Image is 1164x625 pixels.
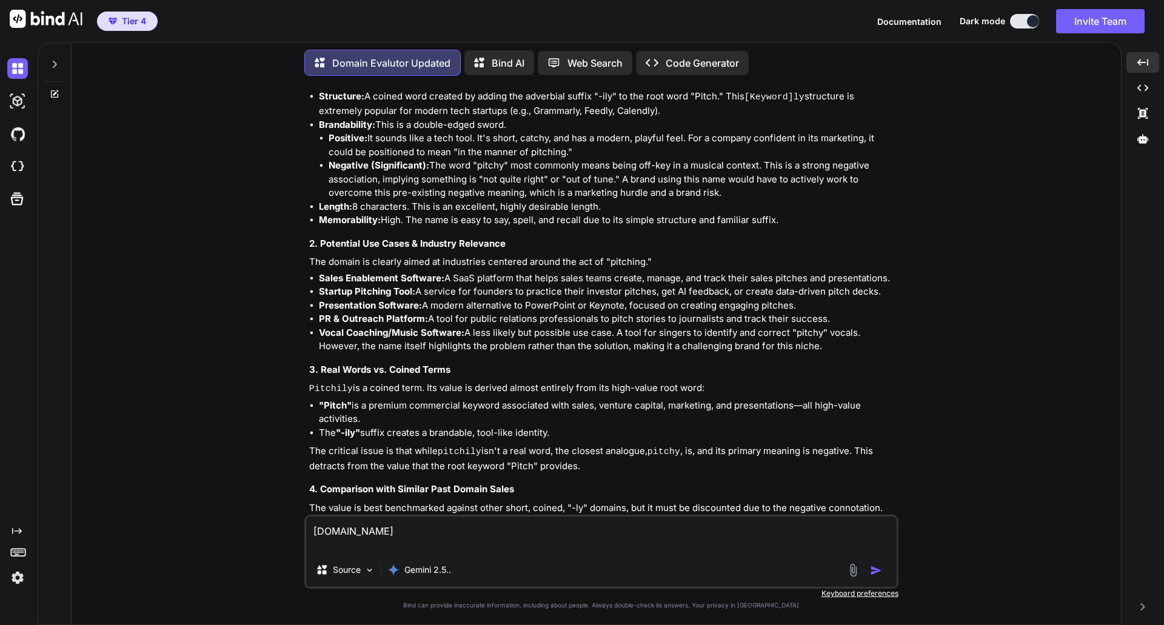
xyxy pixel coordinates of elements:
[329,159,429,171] strong: Negative (Significant):
[319,90,364,102] strong: Structure:
[319,399,896,426] li: is a premium commercial keyword associated with sales, venture capital, marketing, and presentati...
[10,10,82,28] img: Bind AI
[319,286,415,297] strong: Startup Pitching Tool:
[309,384,353,394] code: Pitchily
[744,92,804,102] code: [Keyword]ly
[7,156,28,177] img: cloudideIcon
[309,483,514,495] strong: 4. Comparison with Similar Past Domain Sales
[319,285,896,299] li: A service for founders to practice their investor pitches, get AI feedback, or create data-driven...
[329,132,896,159] li: It sounds like a tech tool. It's short, catchy, and has a modern, playful feel. For a company con...
[319,90,896,118] li: A coined word created by adding the adverbial suffix "-ily" to the root word "Pitch." This struct...
[870,564,882,577] img: icon
[877,15,942,28] button: Documentation
[647,447,680,457] code: pitchy
[329,159,896,200] li: The word "pitchy" most commonly means being off-key in a musical context. This is a strong negati...
[319,399,352,411] strong: "Pitch"
[319,119,375,130] strong: Brandability:
[319,213,896,227] li: High. The name is easy to say, spell, and recall due to its simple structure and familiar suffix.
[309,364,450,375] strong: 3. Real Words vs. Coined Terms
[97,12,158,31] button: premiumTier 4
[319,312,896,326] li: A tool for public relations professionals to pitch stories to journalists and track their success.
[404,564,451,576] p: Gemini 2.5..
[319,214,381,226] strong: Memorability:
[438,447,481,457] code: pitchily
[306,516,897,553] textarea: [DOMAIN_NAME]
[1056,9,1145,33] button: Invite Team
[333,564,361,576] p: Source
[309,444,896,473] p: The critical issue is that while isn't a real word, the closest analogue, , is, and its primary m...
[319,299,896,313] li: A modern alternative to PowerPoint or Keynote, focused on creating engaging pitches.
[332,56,450,70] p: Domain Evalutor Updated
[364,565,375,575] img: Pick Models
[7,58,28,79] img: darkChat
[319,426,896,440] li: The suffix creates a brandable, tool-like identity.
[309,238,506,249] strong: 2. Potential Use Cases & Industry Relevance
[319,118,896,200] li: This is a double-edged sword.
[492,56,524,70] p: Bind AI
[387,564,400,576] img: Gemini 2.5 Pro
[319,299,422,311] strong: Presentation Software:
[666,56,739,70] p: Code Generator
[567,56,623,70] p: Web Search
[304,589,898,598] p: Keyboard preferences
[846,563,860,577] img: attachment
[336,427,360,438] strong: "-ily"
[319,327,464,338] strong: Vocal Coaching/Music Software:
[960,15,1005,27] span: Dark mode
[122,15,146,27] span: Tier 4
[319,326,896,353] li: A less likely but possible use case. A tool for singers to identify and correct "pitchy" vocals. ...
[329,132,367,144] strong: Positive:
[109,18,117,25] img: premium
[319,201,352,212] strong: Length:
[319,272,896,286] li: A SaaS platform that helps sales teams create, manage, and track their sales pitches and presenta...
[877,16,942,27] span: Documentation
[7,124,28,144] img: githubDark
[309,255,896,269] p: The domain is clearly aimed at industries centered around the act of "pitching."
[319,272,444,284] strong: Sales Enablement Software:
[319,313,428,324] strong: PR & Outreach Platform:
[304,601,898,610] p: Bind can provide inaccurate information, including about people. Always double-check its answers....
[319,200,896,214] li: 8 characters. This is an excellent, highly desirable length.
[7,567,28,588] img: settings
[7,91,28,112] img: darkAi-studio
[309,501,896,515] p: The value is best benchmarked against other short, coined, "-ly" domains, but it must be discount...
[309,381,896,396] p: is a coined term. Its value is derived almost entirely from its high-value root word:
